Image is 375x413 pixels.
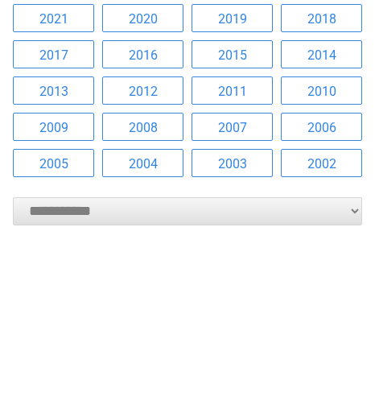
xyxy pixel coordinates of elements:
a: 2008 [102,113,183,141]
a: 2012 [102,76,183,105]
a: 2020 [102,4,183,32]
a: 2016 [102,40,183,68]
a: 2009 [13,113,94,141]
a: 2011 [192,76,273,105]
a: 2007 [192,113,273,141]
a: 2010 [281,76,362,105]
a: 2005 [13,149,94,177]
a: 2006 [281,113,362,141]
a: 2021 [13,4,94,32]
a: 2003 [192,149,273,177]
a: 2015 [192,40,273,68]
a: 2004 [102,149,183,177]
a: 2013 [13,76,94,105]
a: 2002 [281,149,362,177]
a: 2019 [192,4,273,32]
a: 2018 [281,4,362,32]
a: 2017 [13,40,94,68]
a: 2014 [281,40,362,68]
